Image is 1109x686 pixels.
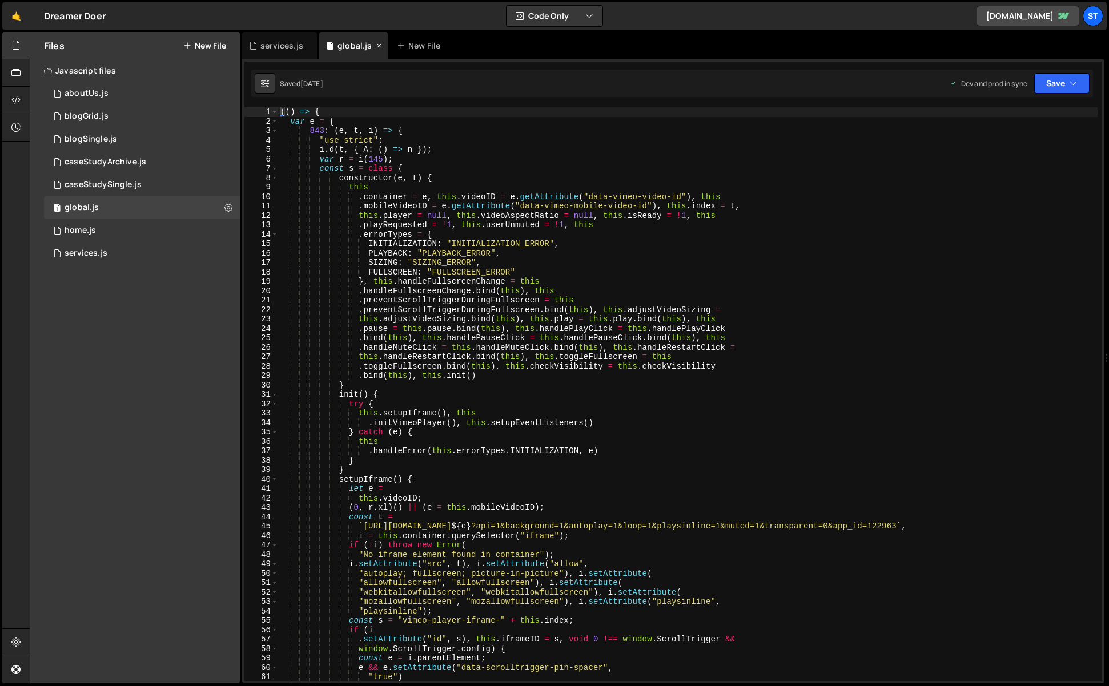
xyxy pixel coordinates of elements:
[1034,73,1090,94] button: Save
[30,59,240,82] div: Javascript files
[244,201,278,211] div: 11
[244,616,278,626] div: 55
[183,41,226,50] button: New File
[244,362,278,372] div: 28
[977,6,1079,26] a: [DOMAIN_NAME]
[244,484,278,494] div: 41
[2,2,30,30] a: 🤙
[244,588,278,598] div: 52
[950,79,1027,88] div: Dev and prod in sync
[244,145,278,155] div: 5
[244,597,278,607] div: 53
[244,183,278,192] div: 9
[244,437,278,447] div: 36
[244,635,278,644] div: 57
[65,203,99,213] div: global.js
[244,230,278,240] div: 14
[244,522,278,531] div: 45
[244,390,278,400] div: 31
[244,663,278,673] div: 60
[244,513,278,522] div: 44
[244,503,278,513] div: 43
[244,446,278,456] div: 37
[244,164,278,173] div: 7
[244,286,278,296] div: 20
[244,268,278,277] div: 18
[244,653,278,663] div: 59
[244,626,278,635] div: 56
[244,107,278,117] div: 1
[244,559,278,569] div: 49
[244,126,278,136] div: 3
[65,225,96,236] div: home.js
[244,277,278,286] div: 19
[244,400,278,409] div: 32
[244,258,278,268] div: 17
[244,211,278,221] div: 12
[244,173,278,183] div: 8
[244,607,278,616] div: 54
[397,40,445,51] div: New File
[244,343,278,353] div: 26
[54,204,61,213] span: 1
[244,324,278,334] div: 24
[244,155,278,164] div: 6
[44,105,240,128] div: 14607/41073.js
[44,39,65,52] h2: Files
[337,40,372,51] div: global.js
[244,136,278,146] div: 4
[244,494,278,503] div: 42
[244,117,278,127] div: 2
[260,40,303,51] div: services.js
[44,242,240,265] div: 14607/45971.js
[244,220,278,230] div: 13
[44,173,240,196] div: 14607/41637.js
[1083,6,1103,26] a: ST
[44,196,240,219] div: 14607/37968.js
[244,305,278,315] div: 22
[244,531,278,541] div: 46
[65,111,109,122] div: blogGrid.js
[44,128,240,151] div: 14607/41089.js
[244,239,278,249] div: 15
[244,569,278,579] div: 50
[244,427,278,437] div: 35
[244,381,278,390] div: 30
[65,157,146,167] div: caseStudyArchive.js
[244,550,278,560] div: 48
[244,371,278,381] div: 29
[44,9,106,23] div: Dreamer Doer
[65,134,117,144] div: blogSingle.js
[244,578,278,588] div: 51
[244,644,278,654] div: 58
[44,219,240,242] div: 14607/37969.js
[300,79,323,88] div: [DATE]
[244,465,278,475] div: 39
[244,540,278,550] div: 47
[244,333,278,343] div: 25
[44,82,240,105] div: 14607/42624.js
[244,418,278,428] div: 34
[244,672,278,682] div: 61
[244,475,278,485] div: 40
[244,352,278,362] div: 27
[44,151,240,173] div: 14607/41446.js
[244,249,278,259] div: 16
[244,192,278,202] div: 10
[244,314,278,324] div: 23
[244,456,278,466] div: 38
[65,248,107,259] div: services.js
[280,79,323,88] div: Saved
[507,6,602,26] button: Code Only
[65,88,109,99] div: aboutUs.js
[244,296,278,305] div: 21
[65,180,142,190] div: caseStudySingle.js
[244,409,278,418] div: 33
